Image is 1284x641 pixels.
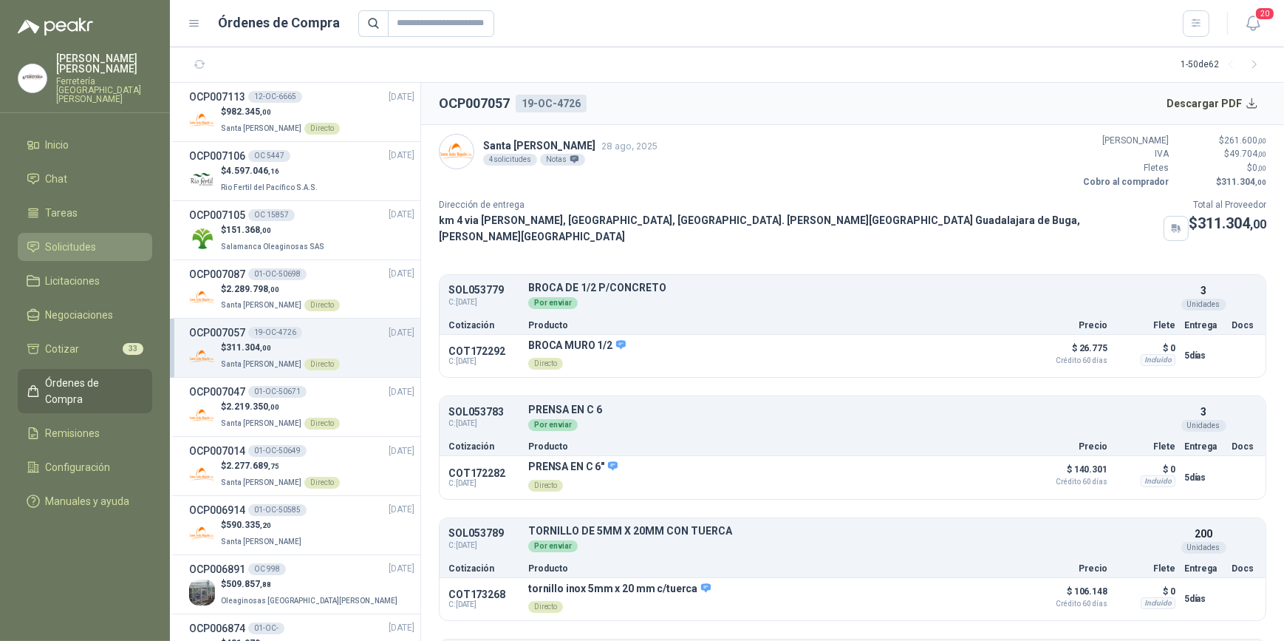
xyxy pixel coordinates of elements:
p: BROCA DE 1/2 P/CONCRETO [528,282,1175,294]
div: 01-OC- [248,623,284,634]
p: $ [221,518,304,532]
p: $ [1178,147,1266,161]
p: [PERSON_NAME] [PERSON_NAME] [56,53,152,74]
span: ,00 [1250,217,1266,231]
span: 311.304 [226,342,271,353]
span: ,20 [260,521,271,529]
a: Chat [18,165,152,193]
img: Company Logo [189,343,215,369]
p: Total al Proveedor [1189,198,1266,212]
a: Negociaciones [18,301,152,329]
span: C: [DATE] [448,418,519,430]
p: Producto [528,564,1025,573]
div: 4 solicitudes [483,154,537,166]
span: [DATE] [389,326,414,340]
p: km 4 via [PERSON_NAME], [GEOGRAPHIC_DATA], [GEOGRAPHIC_DATA]. [PERSON_NAME][GEOGRAPHIC_DATA] Guad... [439,212,1158,245]
span: 311.304 [1221,177,1266,187]
div: 19-OC-4726 [248,327,302,339]
div: Por enviar [528,419,578,431]
a: Órdenes de Compra [18,369,152,413]
span: Configuración [46,459,111,475]
h3: OCP007113 [189,89,245,105]
p: BROCA MURO 1/2 [528,339,626,353]
p: PRENSA EN C 6 [528,404,1175,416]
p: $ 140.301 [1034,461,1107,486]
a: Manuales y ayuda [18,487,152,515]
button: Descargar PDF [1159,89,1267,118]
div: Directo [304,123,340,135]
a: Cotizar33 [18,335,152,363]
span: 151.368 [226,225,271,235]
p: Santa [PERSON_NAME] [483,138,658,154]
p: $ [221,577,400,591]
span: ,00 [1257,164,1266,172]
p: $ [1178,175,1266,189]
div: Directo [304,299,340,311]
span: Cotizar [46,341,80,357]
a: OCP00691401-OC-50585[DATE] Company Logo$590.335,20Santa [PERSON_NAME] [189,502,414,549]
span: Solicitudes [46,239,97,255]
div: Directo [304,477,340,489]
p: $ [1189,212,1266,235]
span: ,00 [1257,150,1266,158]
p: Cotización [448,564,519,573]
p: COT172282 [448,467,519,479]
p: 5 días [1184,347,1223,364]
p: $ [221,223,327,237]
p: Flete [1116,321,1175,330]
span: 0 [1252,163,1266,173]
p: Entrega [1184,321,1223,330]
p: $ [221,400,340,414]
span: ,00 [1255,178,1266,186]
a: OCP007105OC 15857[DATE] Company Logo$151.368,00Salamanca Oleaginosas SAS [189,207,414,254]
h3: OCP006891 [189,561,245,577]
p: $ [1178,161,1266,175]
img: Company Logo [189,225,215,251]
span: 982.345 [226,106,271,117]
p: 5 días [1184,469,1223,486]
span: Órdenes de Compra [46,375,138,407]
p: $ 0 [1116,583,1175,600]
span: 311.304 [1198,214,1266,232]
h3: OCP007087 [189,266,245,282]
p: PRENSA EN C 6" [528,461,618,474]
p: tornillo inox 5mm x 20 mm c/tuerca [528,583,711,596]
a: Licitaciones [18,267,152,295]
span: Manuales y ayuda [46,493,130,509]
p: Entrega [1184,564,1223,573]
img: Company Logo [189,580,215,606]
p: Flete [1116,442,1175,451]
span: [DATE] [389,149,414,163]
span: [DATE] [389,90,414,104]
span: 49.704 [1229,149,1266,159]
span: C: [DATE] [448,479,519,488]
h3: OCP007014 [189,443,245,459]
p: Precio [1034,564,1107,573]
a: OCP007106OC 5447[DATE] Company Logo$4.597.046,16Rio Fertil del Pacífico S.A.S. [189,148,414,194]
p: $ [221,105,340,119]
div: Notas [540,154,585,166]
span: ,00 [1257,137,1266,145]
p: Cobro al comprador [1080,175,1169,189]
div: Incluido [1141,475,1175,487]
span: C: [DATE] [448,296,519,308]
p: $ [221,164,321,178]
span: Tareas [46,205,78,221]
p: SOL053789 [448,528,519,539]
span: ,00 [260,226,271,234]
p: 200 [1195,526,1212,542]
a: Inicio [18,131,152,159]
img: Company Logo [189,166,215,192]
div: Incluido [1141,354,1175,366]
p: COT172292 [448,345,519,357]
span: Licitaciones [46,273,100,289]
img: Logo peakr [18,18,93,35]
div: OC 998 [248,563,286,575]
button: 20 [1240,10,1266,37]
span: [DATE] [389,621,414,635]
span: Oleaginosas [GEOGRAPHIC_DATA][PERSON_NAME] [221,597,397,605]
img: Company Logo [189,402,215,428]
a: OCP00705719-OC-4726[DATE] Company Logo$311.304,00Santa [PERSON_NAME]Directo [189,325,414,371]
p: $ 0 [1116,461,1175,478]
p: Producto [528,321,1025,330]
